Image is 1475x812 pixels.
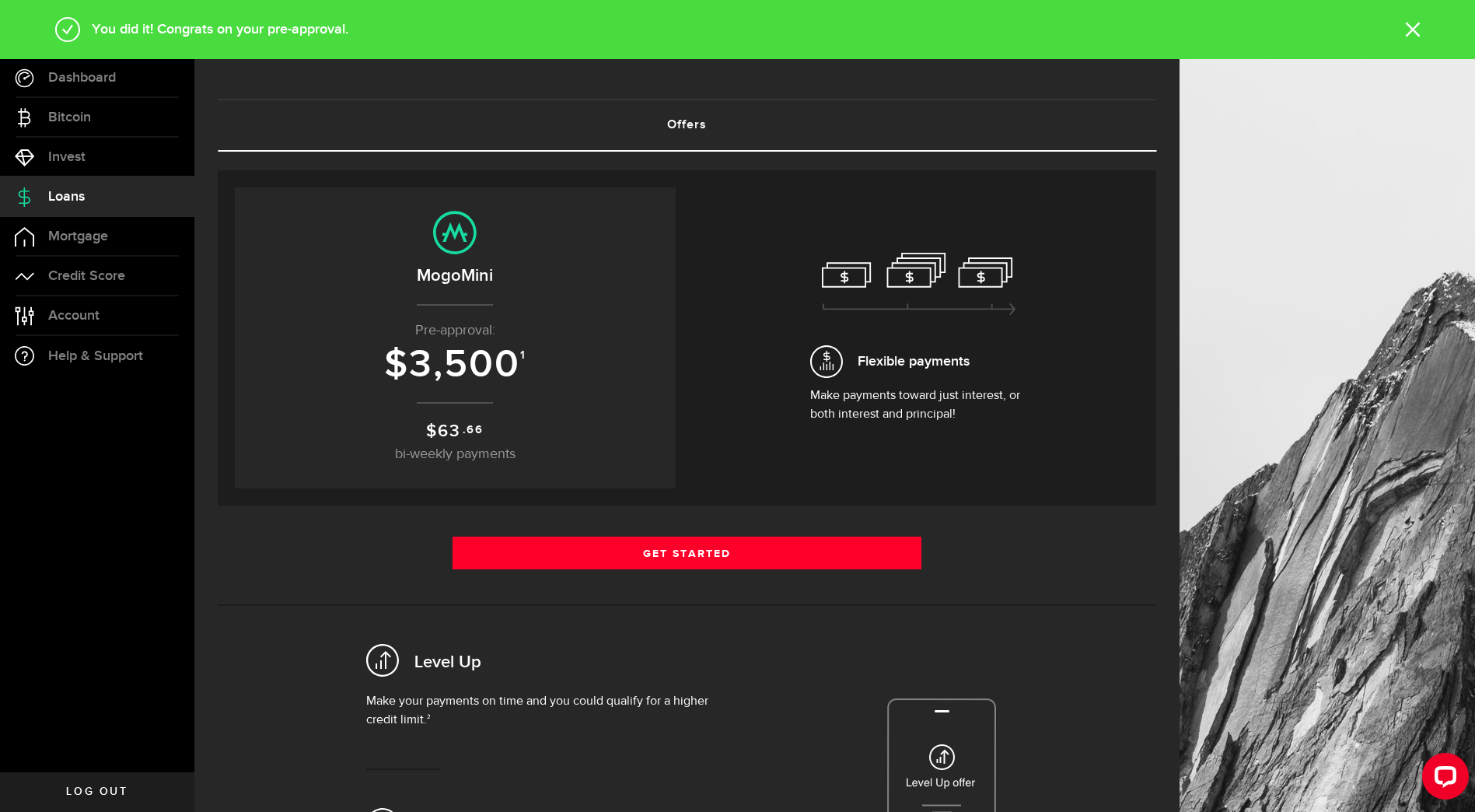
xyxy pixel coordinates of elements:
[48,71,116,85] span: Dashboard
[218,100,1156,150] a: Offers
[250,320,660,341] p: Pre-approval:
[366,692,732,730] p: Make your payments on time and you could qualify for a higher credit limit.
[48,150,86,164] span: Invest
[453,537,922,569] a: Get Started
[414,651,481,675] h2: Level Up
[426,421,438,442] span: $
[48,110,91,124] span: Bitcoin
[218,99,1156,152] ul: Tabs Navigation
[438,421,461,442] span: 63
[66,786,128,797] span: Log out
[48,269,125,283] span: Credit Score
[1410,747,1475,812] iframe: LiveChat chat widget
[409,341,520,388] span: 3,500
[858,351,970,372] span: Flexible payments
[463,422,484,439] sup: .66
[81,19,1405,40] div: You did it! Congrats on your pre-approval.
[250,263,660,289] h2: MogoMini
[48,309,100,323] span: Account
[520,348,526,362] sup: 1
[48,190,85,204] span: Loans
[810,387,1028,424] p: Make payments toward just interest, or both interest and principal!
[427,714,431,720] sup: 2
[395,447,516,461] span: bi-weekly payments
[384,341,409,388] span: $
[48,229,108,243] span: Mortgage
[48,349,143,363] span: Help & Support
